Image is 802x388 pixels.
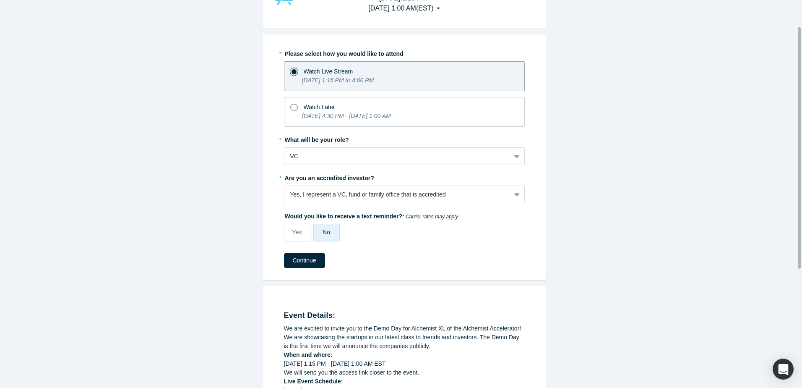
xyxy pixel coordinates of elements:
[304,104,335,110] span: Watch Later
[304,68,353,75] span: Watch Live Stream
[402,214,458,220] em: * Carrier rates may apply
[284,333,525,351] div: We are showcasing the startups in our latest class to friends and investors. The Demo Day is the ...
[284,359,525,368] div: [DATE] 1:15 PM - [DATE] 1:00 AM EST
[284,133,525,144] label: What will be your role?
[302,113,391,119] i: [DATE] 4:30 PM - [DATE] 1:00 AM
[284,378,343,385] strong: Live Event Schedule:
[284,171,525,183] label: Are you an accredited investor?
[284,324,525,333] div: We are excited to invite you to the Demo Day for Alchemist XL of the Alchemist Accelerator!
[284,351,333,358] strong: When and where:
[284,311,336,320] strong: Event Details:
[302,77,374,84] i: [DATE] 1:15 PM to 4:00 PM
[284,209,525,221] label: Would you like to receive a text reminder?
[292,229,302,236] span: Yes
[290,190,505,199] div: Yes, I represent a VC, fund or family office that is accredited
[323,229,330,236] span: No
[284,368,525,377] div: We will send you the access link closer to the event.
[284,253,325,268] button: Continue
[284,47,525,58] label: Please select how you would like to attend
